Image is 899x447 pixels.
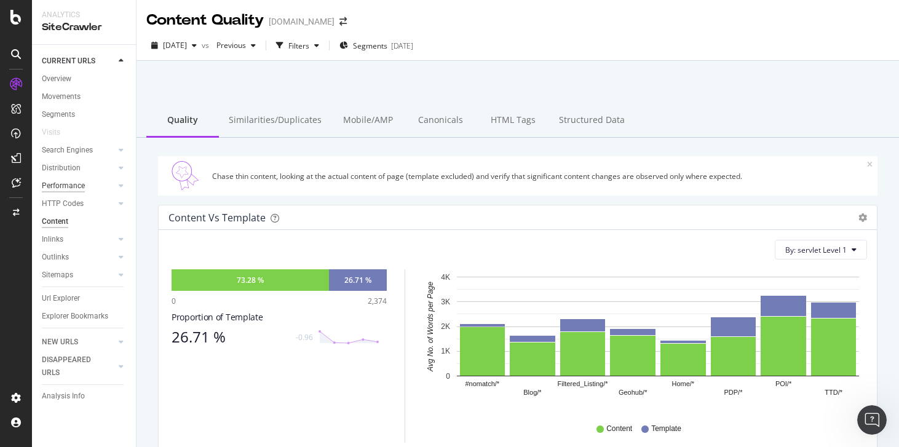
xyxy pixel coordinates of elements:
a: Inlinks [42,233,115,246]
div: Sitemaps [42,269,73,282]
text: TTD/* [825,389,842,397]
text: POI/* [775,381,792,388]
div: 2,374 [368,296,387,306]
a: Sitemaps [42,269,115,282]
div: Mobile/AMP [331,104,404,138]
div: HTML Tags [477,104,549,138]
span: Template [651,424,681,434]
div: DISAPPEARED URLS [42,354,104,379]
div: Similarities/Duplicates [219,104,331,138]
div: Distribution [42,162,81,175]
span: By: servlet Level 1 [785,245,847,255]
button: [DATE] [146,36,202,55]
button: By: servlet Level 1 [775,240,867,259]
div: Visits [42,126,60,139]
a: NEW URLS [42,336,115,349]
button: Segments[DATE] [335,36,418,55]
text: #nomatch/* [465,381,499,388]
text: Home/* [671,381,694,388]
div: Performance [42,180,85,192]
a: Overview [42,73,127,85]
a: CURRENT URLS [42,55,115,68]
a: Movements [42,90,127,103]
span: Content [606,424,632,434]
text: Avg No. of Words per Page [426,282,435,372]
text: Geohub/* [619,389,648,397]
div: Proportion of Template [172,311,387,323]
text: PDP/* [724,389,743,397]
div: Chase thin content, looking at the actual content of page (template excluded) and verify that sig... [212,171,867,181]
span: vs [202,40,212,50]
div: Content Quality [146,10,264,31]
a: Distribution [42,162,115,175]
div: arrow-right-arrow-left [339,17,347,26]
text: 3K [441,298,450,306]
div: Outlinks [42,251,69,264]
button: Filters [271,36,324,55]
span: 2025 Sep. 1st [163,40,187,50]
div: Filters [288,41,309,51]
text: 1K [441,347,450,356]
a: DISAPPEARED URLS [42,354,115,379]
div: Inlinks [42,233,63,246]
div: 26.71 % [344,275,371,285]
text: 0 [446,372,450,381]
span: Previous [212,40,246,50]
div: Quality [146,104,219,138]
div: Content [42,215,68,228]
text: 4K [441,273,450,282]
div: 0 [172,296,176,306]
img: Quality [163,161,207,191]
button: Previous [212,36,261,55]
text: Filtered_Listing/* [558,381,609,388]
a: HTTP Codes [42,197,115,210]
div: HTTP Codes [42,197,84,210]
div: Analytics [42,10,126,20]
div: Overview [42,73,71,85]
a: Segments [42,108,127,121]
svg: A chart. [420,269,867,412]
div: SiteCrawler [42,20,126,34]
text: Blog/* [523,389,542,397]
div: 73.28 % [237,275,264,285]
div: [DOMAIN_NAME] [269,15,335,28]
div: 26.71 % [172,328,288,346]
div: Explorer Bookmarks [42,310,108,323]
div: Structured Data [549,104,635,138]
a: Outlinks [42,251,115,264]
a: Url Explorer [42,292,127,305]
div: NEW URLS [42,336,78,349]
iframe: Intercom live chat [857,405,887,435]
div: Segments [42,108,75,121]
a: Explorer Bookmarks [42,310,127,323]
div: [DATE] [391,41,413,51]
a: Visits [42,126,73,139]
div: gear [858,213,867,222]
span: Segments [353,41,387,51]
div: Search Engines [42,144,93,157]
div: Url Explorer [42,292,80,305]
div: Analysis Info [42,390,85,403]
a: Analysis Info [42,390,127,403]
a: Content [42,215,127,228]
a: Search Engines [42,144,115,157]
text: 2K [441,322,450,331]
div: -0.96 [296,332,313,342]
div: CURRENT URLS [42,55,95,68]
a: Performance [42,180,115,192]
div: Content vs Template [168,212,266,224]
div: Movements [42,90,81,103]
div: Canonicals [404,104,477,138]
